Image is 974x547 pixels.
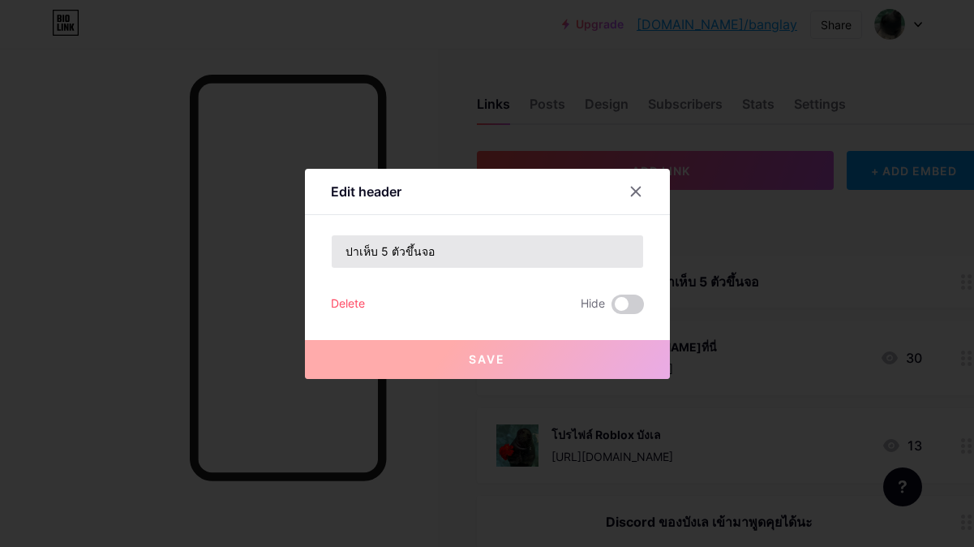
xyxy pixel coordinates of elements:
[469,352,505,366] span: Save
[305,340,670,379] button: Save
[581,295,605,314] span: Hide
[331,295,365,314] div: Delete
[332,235,643,268] input: Title
[331,182,401,201] div: Edit header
